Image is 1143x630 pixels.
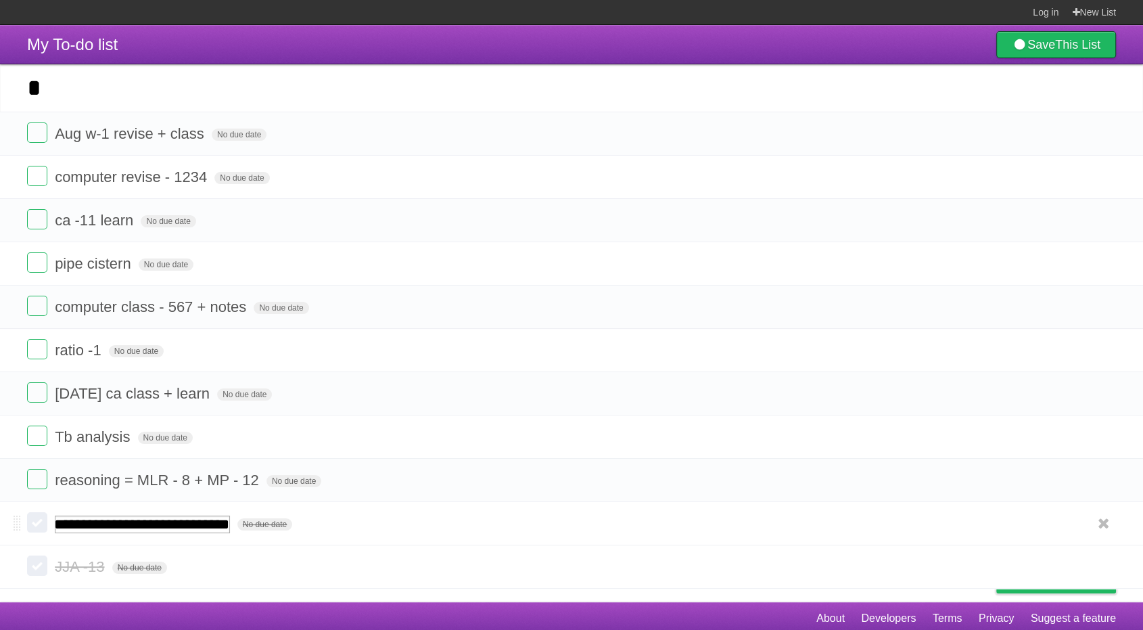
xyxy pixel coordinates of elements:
[55,428,133,445] span: Tb analysis
[112,562,167,574] span: No due date
[55,125,208,142] span: Aug w-1 revise + class
[212,129,266,141] span: No due date
[141,215,195,227] span: No due date
[237,518,292,531] span: No due date
[217,388,272,401] span: No due date
[27,469,47,489] label: Done
[27,512,47,533] label: Done
[55,385,213,402] span: [DATE] ca class + learn
[1055,38,1100,51] b: This List
[139,258,193,271] span: No due date
[55,255,135,272] span: pipe cistern
[996,31,1116,58] a: SaveThis List
[27,556,47,576] label: Done
[266,475,321,487] span: No due date
[27,296,47,316] label: Done
[109,345,164,357] span: No due date
[27,166,47,186] label: Done
[27,35,118,53] span: My To-do list
[27,382,47,403] label: Done
[1025,569,1109,593] span: Buy me a coffee
[27,252,47,273] label: Done
[27,209,47,229] label: Done
[27,122,47,143] label: Done
[27,426,47,446] label: Done
[55,168,210,185] span: computer revise - 1234
[55,298,250,315] span: computer class - 567 + notes
[27,339,47,359] label: Done
[55,472,262,489] span: reasoning = MLR - 8 + MP - 12
[55,558,108,575] span: JJA -13
[55,342,104,359] span: ratio -1
[138,432,193,444] span: No due date
[254,302,308,314] span: No due date
[55,212,137,229] span: ca -11 learn
[214,172,269,184] span: No due date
